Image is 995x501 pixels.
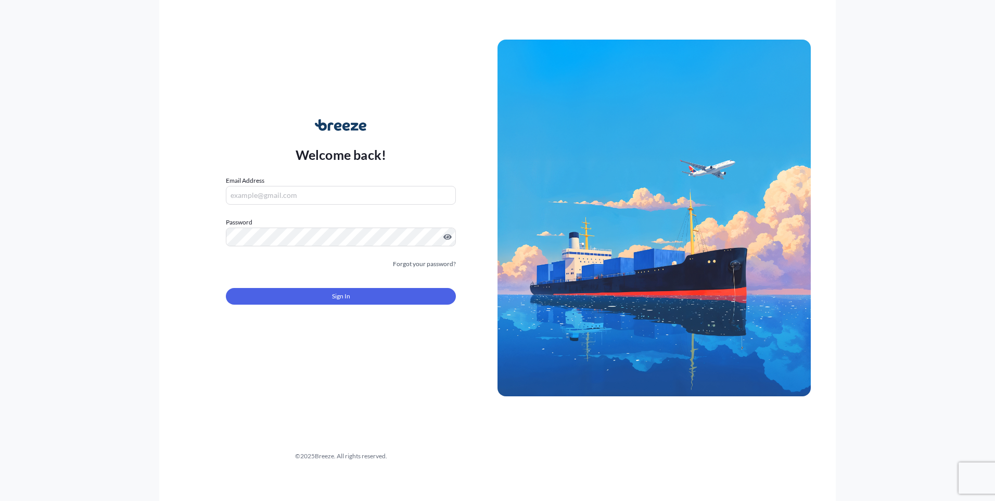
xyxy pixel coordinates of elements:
[226,186,456,205] input: example@gmail.com
[226,288,456,305] button: Sign In
[296,146,387,163] p: Welcome back!
[443,233,452,241] button: Show password
[184,451,497,461] div: © 2025 Breeze. All rights reserved.
[497,40,811,396] img: Ship illustration
[226,176,264,186] label: Email Address
[393,259,456,269] a: Forgot your password?
[332,291,350,302] span: Sign In
[226,217,456,228] label: Password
